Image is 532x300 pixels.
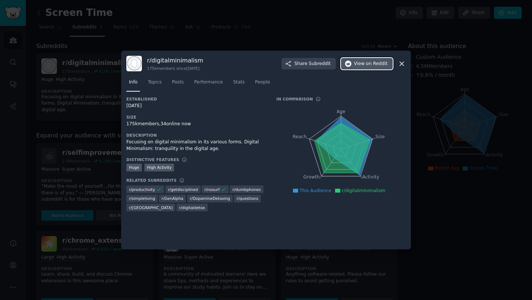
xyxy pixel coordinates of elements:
[303,175,320,180] tspan: Growth
[168,187,198,192] span: r/ getdisciplined
[129,187,155,192] span: r/ productivity
[147,66,203,71] div: 175k members since [DATE]
[126,133,266,138] h3: Description
[126,96,266,102] h3: Established
[366,61,388,67] span: on Reddit
[276,96,313,102] h3: In Comparison
[126,76,140,92] a: Info
[252,76,273,92] a: People
[354,61,388,67] span: View
[191,76,225,92] a: Performance
[126,157,179,162] h3: Distinctive Features
[204,187,219,192] span: r/ nosurf
[342,188,385,193] span: r/digitalminimalism
[148,79,161,86] span: Topics
[126,121,266,127] div: 175k members, 34 online now
[126,103,266,109] div: [DATE]
[300,188,331,193] span: This Audience
[293,134,307,139] tspan: Reach
[294,61,331,67] span: Share
[362,175,379,180] tspan: Activity
[126,139,266,152] div: Focusing on digital minimalism in its various forms. Digital Minimalism: tranquility in the digit...
[232,187,260,192] span: r/ dumbphones
[236,196,258,201] span: r/ questions
[126,164,142,171] div: Huge
[172,79,184,86] span: Posts
[375,134,385,139] tspan: Size
[126,56,142,71] img: digitalminimalism
[309,61,331,67] span: Subreddit
[129,196,155,201] span: r/ simpleliving
[126,178,177,183] h3: Related Subreddits
[194,79,223,86] span: Performance
[169,76,186,92] a: Posts
[337,109,345,114] tspan: Age
[190,196,230,201] span: r/ DopamineDetoxing
[179,205,205,210] span: r/ digitaldetox
[161,196,183,201] span: r/ GenAlpha
[147,57,203,64] h3: r/ digitalminimalism
[126,115,266,120] h3: Size
[231,76,247,92] a: Stats
[144,164,174,171] div: High Activity
[255,79,270,86] span: People
[282,58,336,70] button: ShareSubreddit
[233,79,245,86] span: Stats
[129,79,137,86] span: Info
[145,76,164,92] a: Topics
[129,205,173,210] span: r/ [GEOGRAPHIC_DATA]
[341,58,393,70] button: Viewon Reddit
